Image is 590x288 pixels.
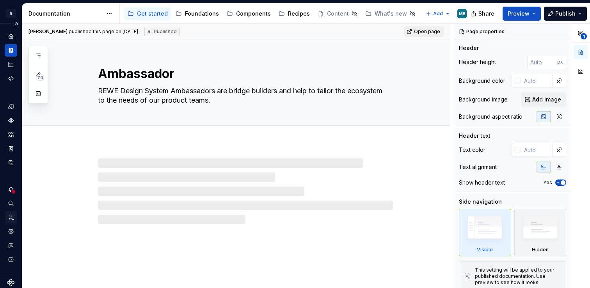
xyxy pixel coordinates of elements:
a: Settings [5,225,17,238]
a: Storybook stories [5,142,17,155]
div: Hidden [514,209,567,256]
a: Invite team [5,211,17,224]
div: Visible [459,209,511,256]
input: Auto [521,74,553,88]
a: Code automation [5,72,17,85]
a: Content [315,7,361,20]
a: Open page [404,26,444,37]
div: Page tree [124,6,422,21]
button: Notifications [5,183,17,196]
a: Assets [5,128,17,141]
input: Auto [527,55,557,69]
div: Header height [459,58,496,66]
div: Visible [477,247,493,253]
div: Text color [459,146,485,154]
div: R [6,9,16,18]
svg: Supernova Logo [7,279,15,286]
span: 70 [36,75,44,81]
span: Publish [555,10,576,18]
div: Side navigation [459,198,502,206]
div: Header text [459,132,490,140]
span: 1 [581,33,587,39]
span: Open page [414,28,440,35]
a: Recipes [275,7,313,20]
div: Get started [137,10,168,18]
div: Published [144,27,180,36]
span: published this page on [DATE] [28,28,138,35]
a: Home [5,30,17,43]
button: Contact support [5,239,17,252]
div: Foundations [185,10,219,18]
div: Documentation [28,10,102,18]
button: Search ⌘K [5,197,17,210]
span: Add [433,11,443,17]
a: Components [224,7,274,20]
div: What's new [375,10,407,18]
label: Yes [543,180,552,186]
a: What's new [362,7,419,20]
span: Share [478,10,494,18]
p: px [557,59,563,65]
a: Analytics [5,58,17,71]
input: Auto [521,143,553,157]
a: Get started [124,7,171,20]
div: Background image [459,96,508,103]
div: This setting will be applied to your published documentation. Use preview to see how it looks. [475,267,561,286]
button: Preview [503,7,541,21]
div: Show header text [459,179,505,187]
button: Publish [544,7,587,21]
textarea: REWE Design System Ambassadors are bridge builders and help to tailor the ecosystem to the needs ... [96,85,391,107]
div: Text alignment [459,163,497,171]
div: Header [459,44,479,52]
span: [PERSON_NAME] [28,28,68,34]
span: Add image [532,96,561,103]
div: Content [327,10,349,18]
div: Background aspect ratio [459,113,522,121]
div: Hidden [532,247,549,253]
span: Preview [508,10,530,18]
button: Share [467,7,499,21]
div: Recipes [288,10,310,18]
a: Foundations [172,7,222,20]
div: MB [459,11,466,17]
button: Expand sidebar [11,18,22,29]
a: Data sources [5,156,17,169]
button: R [2,5,20,22]
a: Support [420,7,457,20]
a: Components [5,114,17,127]
a: Documentation [5,44,17,57]
textarea: Ambassador [96,64,391,83]
div: Components [236,10,271,18]
div: Background color [459,77,505,85]
button: Add [423,8,453,19]
a: Design tokens [5,100,17,113]
button: Add image [521,92,566,107]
